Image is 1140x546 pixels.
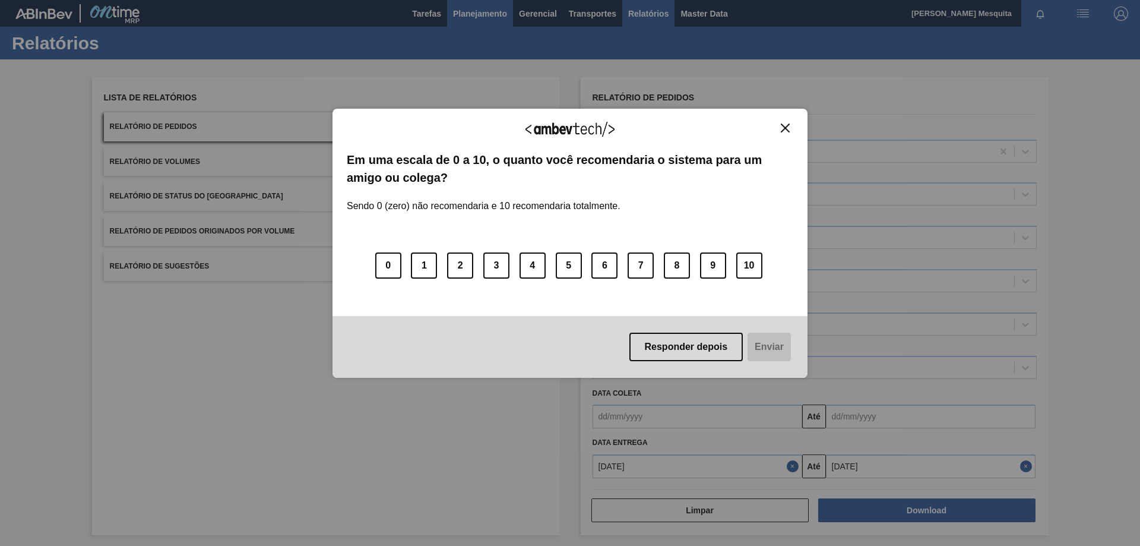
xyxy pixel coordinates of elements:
[556,253,582,279] button: 5
[628,253,654,279] button: 7
[520,253,546,279] button: 4
[736,253,762,279] button: 10
[347,187,620,212] label: Sendo 0 (zero) não recomendaria e 10 recomendaria totalmente.
[411,253,437,279] button: 1
[347,151,793,187] label: Em uma escala de 0 a 10, o quanto você recomendaria o sistema para um amigo ou colega?
[525,122,615,137] img: Logo Ambevtech
[447,253,473,279] button: 2
[700,253,726,279] button: 9
[483,253,509,279] button: 3
[664,253,690,279] button: 8
[777,123,793,133] button: Close
[629,333,743,361] button: Responder depois
[781,124,790,132] img: Close
[591,253,617,279] button: 6
[375,253,401,279] button: 0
